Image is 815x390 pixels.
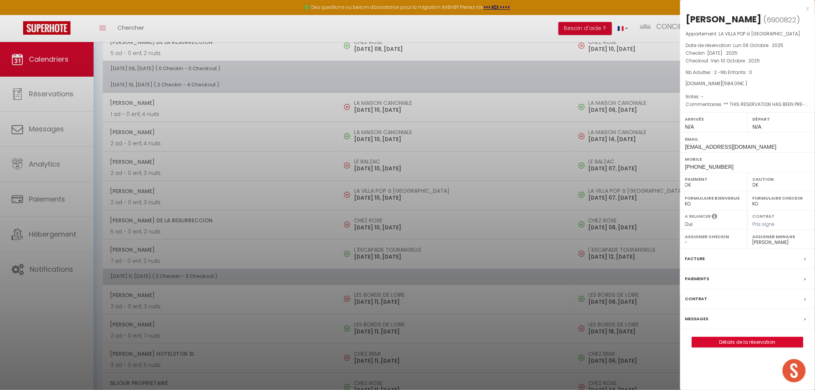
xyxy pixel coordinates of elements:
p: Checkin : [686,49,809,57]
p: Checkout : [686,57,809,65]
label: Formulaire Bienvenue [685,194,743,202]
span: Pas signé [753,221,775,227]
span: Nb Enfants : 0 [721,69,753,76]
span: LA VILLA POP à [GEOGRAPHIC_DATA] [719,30,801,37]
span: 6900822 [767,15,797,25]
label: Départ [753,115,810,123]
label: Email [685,135,810,143]
p: Commentaires : [686,101,809,108]
span: [EMAIL_ADDRESS][DOMAIN_NAME] [685,144,776,150]
span: Ven 10 Octobre . 2025 [711,57,760,64]
label: Messages [685,315,709,323]
label: Contrat [685,295,708,303]
label: Facture [685,255,705,263]
label: Assigner Checkin [685,233,743,240]
span: ( ) [764,14,800,25]
div: [PERSON_NAME] [686,13,762,25]
label: Paiement [685,175,743,183]
span: N/A [685,124,694,130]
a: Détails de la réservation [692,337,803,347]
p: Appartement : [686,30,809,38]
span: Nb Adultes : 2 - [686,69,753,76]
div: [DOMAIN_NAME] [686,80,809,87]
span: [PHONE_NUMBER] [685,164,734,170]
span: [DATE] . 2025 [708,50,738,56]
div: x [680,4,809,13]
label: Mobile [685,155,810,163]
label: Formulaire Checkin [753,194,810,202]
label: Arrivée [685,115,743,123]
p: Date de réservation : [686,42,809,49]
span: Lun 06 Octobre . 2025 [734,42,784,49]
label: Contrat [753,213,775,218]
span: 584.06 [724,80,741,87]
label: A relancer [685,213,711,220]
p: Notes : [686,93,809,101]
label: Caution [753,175,810,183]
i: Sélectionner OUI si vous souhaiter envoyer les séquences de messages post-checkout [712,213,718,222]
div: Ouvrir le chat [783,359,806,382]
span: - [701,93,704,100]
span: ( € ) [723,80,748,87]
label: Assigner Menage [753,233,810,240]
span: N/A [753,124,761,130]
label: Paiements [685,275,709,283]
